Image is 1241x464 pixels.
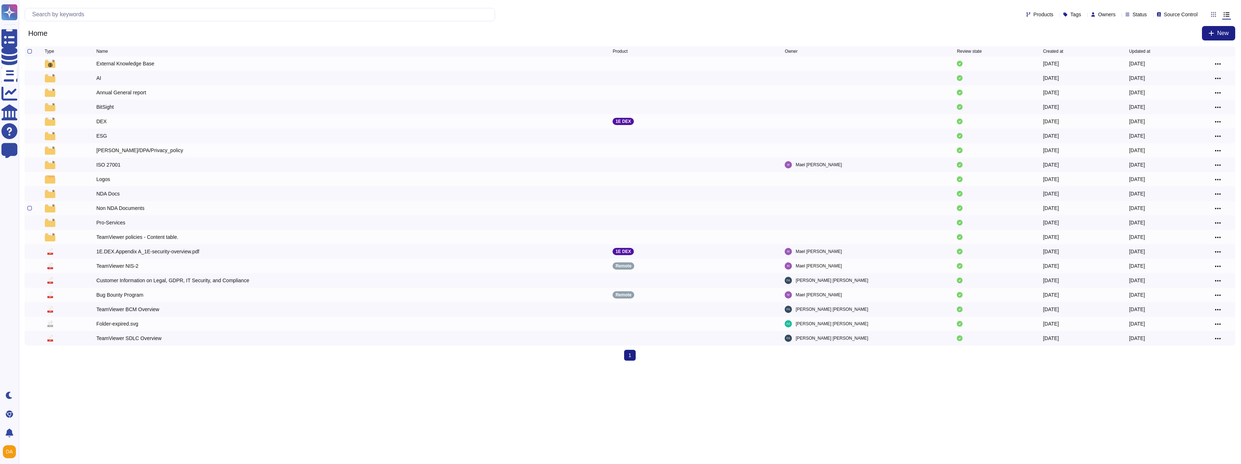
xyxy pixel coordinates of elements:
[1129,60,1145,67] div: [DATE]
[1043,49,1063,53] span: Created at
[615,264,631,268] p: Remote
[45,175,55,184] img: folder
[96,248,199,255] div: 1E.DEX.Appendix A_1E-security-overview.pdf
[1129,335,1145,342] div: [DATE]
[45,49,54,53] span: Type
[785,306,792,313] img: user
[1043,176,1059,183] div: [DATE]
[1133,12,1147,17] span: Status
[1043,161,1059,168] div: [DATE]
[96,291,143,298] div: Bug Bounty Program
[1043,60,1059,67] div: [DATE]
[1129,49,1150,53] span: Updated at
[1129,176,1145,183] div: [DATE]
[96,176,110,183] div: Logos
[45,218,55,227] img: folder
[25,28,51,39] span: Home
[1129,118,1145,125] div: [DATE]
[796,335,868,342] span: [PERSON_NAME] [PERSON_NAME]
[1202,26,1235,40] button: New
[96,89,146,96] div: Annual General report
[96,118,107,125] div: DEX
[957,49,982,53] span: Review state
[785,262,792,270] img: user
[1043,248,1059,255] div: [DATE]
[1043,262,1059,270] div: [DATE]
[96,306,159,313] div: TeamViewer BCM Overview
[1129,147,1145,154] div: [DATE]
[1043,291,1059,298] div: [DATE]
[1129,74,1145,82] div: [DATE]
[796,291,842,298] span: Mael [PERSON_NAME]
[1043,277,1059,284] div: [DATE]
[1129,89,1145,96] div: [DATE]
[1129,277,1145,284] div: [DATE]
[45,74,55,82] img: folder
[1043,306,1059,313] div: [DATE]
[796,277,868,284] span: [PERSON_NAME] [PERSON_NAME]
[1129,161,1145,168] div: [DATE]
[1043,89,1059,96] div: [DATE]
[96,132,107,139] div: ESG
[96,320,138,327] div: Folder-expired.svg
[624,350,636,361] span: 1
[29,8,495,21] input: Search by keywords
[1043,205,1059,212] div: [DATE]
[1129,320,1145,327] div: [DATE]
[1043,118,1059,125] div: [DATE]
[96,277,249,284] div: Customer Information on Legal, GDPR, IT Security, and Compliance
[1070,12,1081,17] span: Tags
[96,219,125,226] div: Pro-Services
[1043,320,1059,327] div: [DATE]
[1129,103,1145,111] div: [DATE]
[615,293,631,297] p: Remote
[1129,219,1145,226] div: [DATE]
[1129,306,1145,313] div: [DATE]
[1043,74,1059,82] div: [DATE]
[3,445,16,458] img: user
[613,49,627,53] span: Product
[45,132,55,140] img: folder
[45,160,55,169] img: folder
[796,320,868,327] span: [PERSON_NAME] [PERSON_NAME]
[45,189,55,198] img: folder
[1033,12,1053,17] span: Products
[615,119,631,124] p: 1E DEX
[1043,147,1059,154] div: [DATE]
[785,161,792,168] img: user
[1043,190,1059,197] div: [DATE]
[96,161,120,168] div: ISO 27001
[45,146,55,155] img: folder
[45,88,55,97] img: folder
[45,59,55,68] img: folder
[1043,103,1059,111] div: [DATE]
[1129,233,1145,241] div: [DATE]
[796,161,842,168] span: Mael [PERSON_NAME]
[96,205,144,212] div: Non NDA Documents
[1,444,21,460] button: user
[1129,248,1145,255] div: [DATE]
[1129,190,1145,197] div: [DATE]
[785,277,792,284] img: user
[96,60,154,67] div: External Knowledge Base
[45,204,55,212] img: folder
[796,262,842,270] span: Mael [PERSON_NAME]
[96,190,120,197] div: NDA Docs
[1129,262,1145,270] div: [DATE]
[1129,205,1145,212] div: [DATE]
[1129,132,1145,139] div: [DATE]
[1098,12,1116,17] span: Owners
[785,49,797,53] span: Owner
[1129,291,1145,298] div: [DATE]
[1043,335,1059,342] div: [DATE]
[785,320,792,327] img: user
[96,74,101,82] div: AI
[785,248,792,255] img: user
[96,262,138,270] div: TeamViewer NIS-2
[1217,30,1229,36] span: New
[796,306,868,313] span: [PERSON_NAME] [PERSON_NAME]
[785,291,792,298] img: user
[45,233,55,241] img: folder
[96,49,108,53] span: Name
[785,335,792,342] img: user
